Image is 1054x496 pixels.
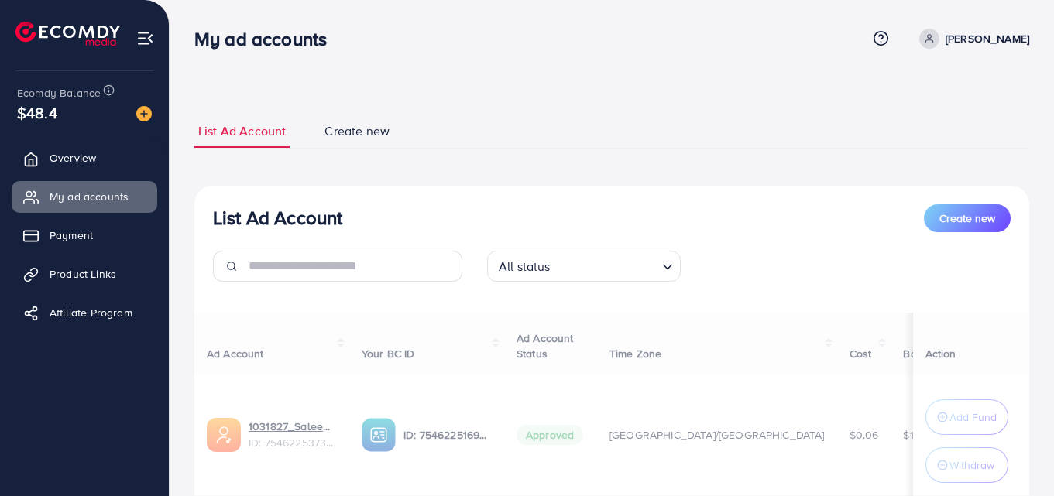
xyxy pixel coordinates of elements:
span: Ecomdy Balance [17,85,101,101]
img: menu [136,29,154,47]
a: Product Links [12,258,157,289]
a: Overview [12,142,157,173]
p: [PERSON_NAME] [946,29,1029,48]
a: My ad accounts [12,181,157,212]
input: Search for option [555,252,656,278]
h3: My ad accounts [194,28,339,50]
span: List Ad Account [198,122,286,140]
span: Create new [324,122,390,140]
span: Affiliate Program [50,305,132,320]
iframe: Chat [988,426,1042,484]
div: Search for option [487,251,681,282]
a: Affiliate Program [12,297,157,328]
span: $48.4 [17,101,57,124]
a: Payment [12,220,157,251]
a: [PERSON_NAME] [913,29,1029,49]
span: My ad accounts [50,189,129,204]
span: Product Links [50,266,116,282]
span: Payment [50,227,93,243]
img: image [136,106,152,121]
h3: List Ad Account [213,207,342,229]
button: Create new [924,204,1011,232]
span: Overview [50,150,96,166]
img: logo [15,22,120,46]
span: All status [496,255,554,278]
span: Create new [939,210,995,226]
